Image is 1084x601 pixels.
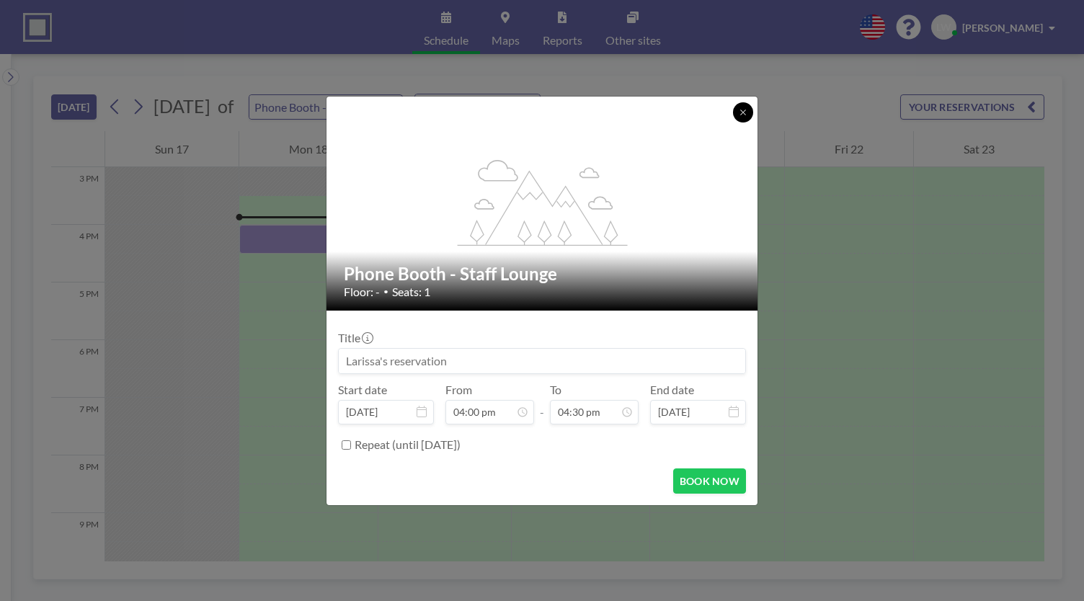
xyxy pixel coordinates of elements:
label: Title [338,331,372,345]
span: Floor: - [344,285,380,299]
span: Seats: 1 [392,285,430,299]
g: flex-grow: 1.2; [458,159,628,245]
label: Repeat (until [DATE]) [355,437,461,452]
h2: Phone Booth - Staff Lounge [344,263,742,285]
label: To [550,383,561,397]
button: BOOK NOW [673,468,746,494]
label: From [445,383,472,397]
input: Larissa's reservation [339,349,745,373]
label: Start date [338,383,387,397]
span: - [540,388,544,419]
label: End date [650,383,694,397]
span: • [383,286,388,297]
